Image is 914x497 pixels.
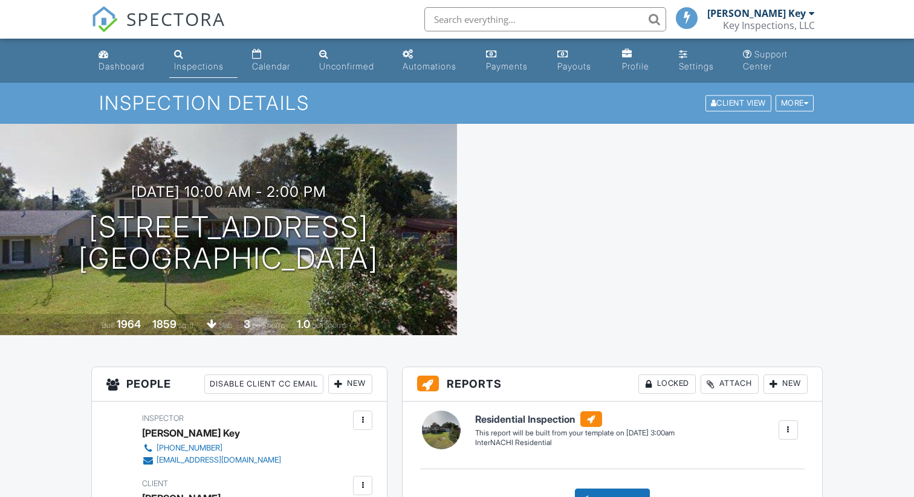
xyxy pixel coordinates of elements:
a: Settings [674,43,728,78]
div: More [776,95,814,112]
a: SPECTORA [91,16,225,42]
div: 1.0 [297,318,310,330]
h6: Residential Inspection [475,411,675,427]
div: Key Inspections, LLC [723,19,815,31]
div: New [328,374,372,394]
span: SPECTORA [126,6,225,31]
div: [PERSON_NAME] Key [707,7,806,19]
input: Search everything... [424,7,666,31]
div: Payouts [557,61,591,71]
div: Profile [622,61,649,71]
div: InterNACHI Residential [475,438,675,448]
span: bathrooms [312,321,346,330]
h3: [DATE] 10:00 am - 2:00 pm [131,184,326,200]
a: Payouts [553,43,607,78]
h3: People [92,367,387,402]
div: [PERSON_NAME] Key [142,424,240,442]
span: sq. ft. [178,321,195,330]
div: Client View [705,95,771,112]
span: Built [102,321,115,330]
span: Client [142,479,168,488]
a: [PHONE_NUMBER] [142,442,281,454]
h1: Inspection Details [99,92,815,114]
div: Settings [679,61,714,71]
div: Inspections [174,61,224,71]
div: Calendar [252,61,290,71]
a: Support Center [738,43,820,78]
a: Client View [704,98,774,107]
a: Inspections [169,43,238,78]
a: Unconfirmed [314,43,388,78]
div: Support Center [743,49,788,71]
a: Company Profile [617,43,665,78]
h1: [STREET_ADDRESS] [GEOGRAPHIC_DATA] [79,211,378,275]
div: Automations [403,61,456,71]
div: Payments [486,61,528,71]
div: [EMAIL_ADDRESS][DOMAIN_NAME] [157,455,281,465]
span: slab [219,321,232,330]
h3: Reports [403,367,822,402]
span: Inspector [142,414,184,423]
div: Disable Client CC Email [204,374,323,394]
span: bedrooms [252,321,285,330]
div: 3 [244,318,250,330]
div: Unconfirmed [319,61,374,71]
a: [EMAIL_ADDRESS][DOMAIN_NAME] [142,454,281,466]
div: Locked [638,374,696,394]
div: 1859 [152,318,177,330]
div: New [763,374,808,394]
a: Automations (Basic) [398,43,472,78]
div: Dashboard [99,61,144,71]
a: Dashboard [94,43,159,78]
img: The Best Home Inspection Software - Spectora [91,6,118,33]
a: Calendar [247,43,305,78]
div: This report will be built from your template on [DATE] 3:00am [475,428,675,438]
div: Attach [701,374,759,394]
div: 1964 [117,318,141,330]
div: [PHONE_NUMBER] [157,443,222,453]
a: Payments [481,43,543,78]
